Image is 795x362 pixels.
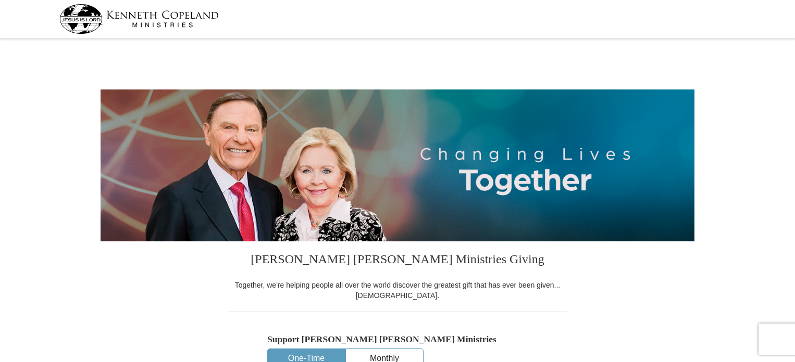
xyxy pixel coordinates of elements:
h3: [PERSON_NAME] [PERSON_NAME] Ministries Giving [228,241,567,280]
img: kcm-header-logo.svg [59,4,219,34]
div: Together, we're helping people all over the world discover the greatest gift that has ever been g... [228,280,567,301]
h5: Support [PERSON_NAME] [PERSON_NAME] Ministries [267,334,528,345]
